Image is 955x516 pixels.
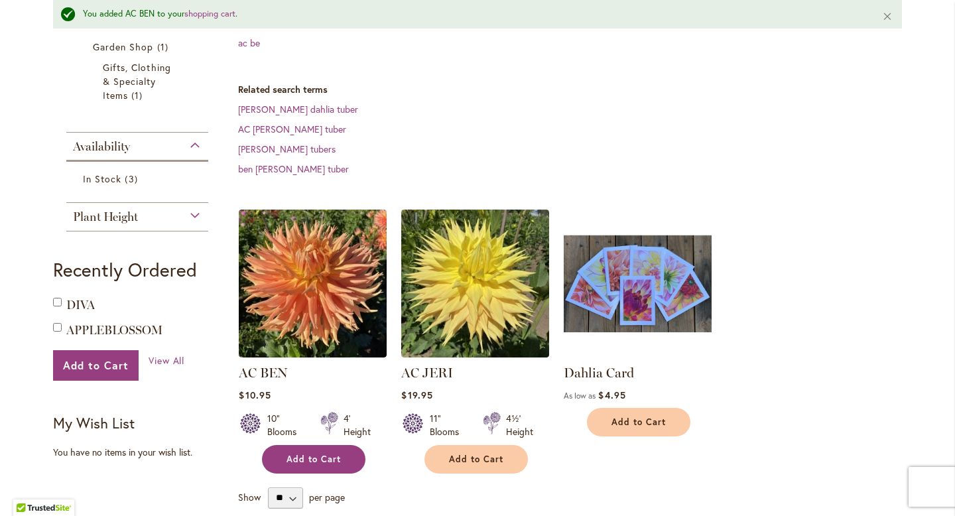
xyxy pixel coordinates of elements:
[83,8,862,21] div: You added AC BEN to your .
[66,298,95,312] a: DIVA
[238,36,260,49] a: ac be
[53,446,230,459] div: You have no items in your wish list.
[598,389,625,401] span: $4.95
[267,412,304,438] div: 10" Blooms
[401,365,453,381] a: AC JERI
[564,365,634,381] a: Dahlia Card
[401,348,549,360] a: AC Jeri
[401,210,549,357] img: AC Jeri
[238,143,336,155] a: [PERSON_NAME] tubers
[10,469,47,506] iframe: Launch Accessibility Center
[149,354,185,367] a: View All
[564,391,596,401] span: As low as
[238,162,349,175] a: ben [PERSON_NAME] tuber
[73,210,138,224] span: Plant Height
[239,365,288,381] a: AC BEN
[66,323,162,338] a: APPLEBLOSSOM
[611,417,666,428] span: Add to Cart
[401,389,432,401] span: $19.95
[83,172,121,185] span: In Stock
[73,139,130,154] span: Availability
[184,8,235,19] a: shopping cart
[286,454,341,465] span: Add to Cart
[506,412,533,438] div: 4½' Height
[63,358,129,372] span: Add to Cart
[424,445,528,474] button: Add to Cart
[238,103,358,115] a: [PERSON_NAME] dahlia tuber
[103,61,171,101] span: Gifts, Clothing & Specialty Items
[238,83,902,96] dt: Related search terms
[131,88,146,102] span: 1
[239,389,271,401] span: $10.95
[239,210,387,357] img: AC BEN
[157,40,172,54] span: 1
[93,40,154,53] span: Garden Shop
[344,412,371,438] div: 4' Height
[93,17,142,29] span: All Dahlias
[238,123,346,135] a: AC [PERSON_NAME] tuber
[103,60,175,102] a: Gifts, Clothing &amp; Specialty Items
[53,257,197,282] strong: Recently Ordered
[262,445,365,474] button: Add to Cart
[83,172,195,186] a: In Stock 3
[125,172,141,186] span: 3
[238,17,265,29] a: ac bee
[309,490,345,503] span: per page
[430,412,467,438] div: 11" Blooms
[564,210,712,357] img: Group shot of Dahlia Cards
[93,40,185,54] a: Garden Shop
[239,348,387,360] a: AC BEN
[53,350,139,381] button: Add to Cart
[564,348,712,360] a: Group shot of Dahlia Cards
[53,413,135,432] strong: My Wish List
[238,490,261,503] span: Show
[449,454,503,465] span: Add to Cart
[587,408,690,436] button: Add to Cart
